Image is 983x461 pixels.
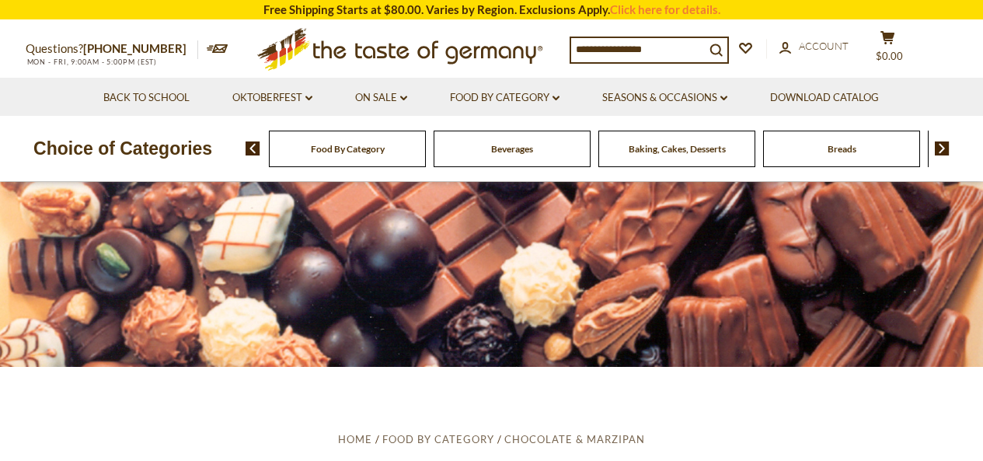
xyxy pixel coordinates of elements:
a: Click here for details. [610,2,720,16]
a: Chocolate & Marzipan [504,433,645,445]
a: [PHONE_NUMBER] [83,41,186,55]
a: Beverages [491,143,533,155]
a: Home [338,433,372,445]
span: $0.00 [876,50,903,62]
a: On Sale [355,89,407,107]
a: Account [779,38,849,55]
a: Breads [828,143,856,155]
a: Download Catalog [770,89,879,107]
span: MON - FRI, 9:00AM - 5:00PM (EST) [26,58,158,66]
img: previous arrow [246,141,260,155]
button: $0.00 [865,30,912,69]
a: Back to School [103,89,190,107]
p: Questions? [26,39,198,59]
a: Baking, Cakes, Desserts [629,143,726,155]
a: Food By Category [311,143,385,155]
a: Seasons & Occasions [602,89,727,107]
a: Oktoberfest [232,89,312,107]
span: Account [799,40,849,52]
img: next arrow [935,141,950,155]
a: Food By Category [382,433,494,445]
a: Food By Category [450,89,559,107]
